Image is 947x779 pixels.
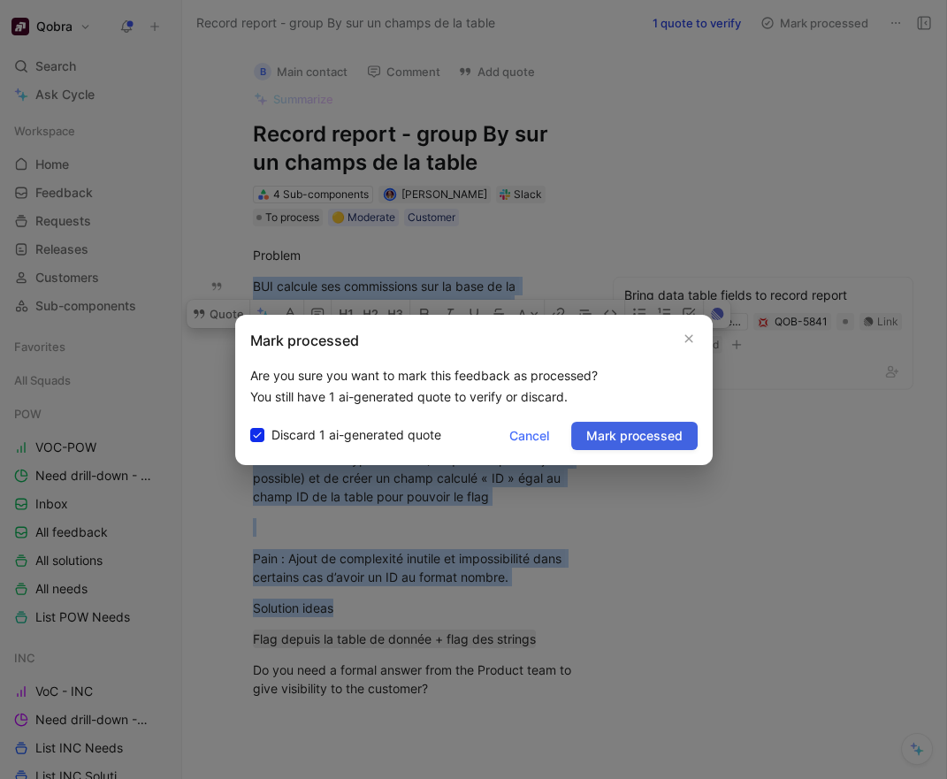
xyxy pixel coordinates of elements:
span: Mark processed [586,425,683,447]
button: Mark processed [571,422,698,450]
h2: Mark processed [250,330,359,351]
p: You still have 1 ai-generated quote to verify or discard. [250,386,698,408]
span: Cancel [509,425,549,447]
p: Are you sure you want to mark this feedback as processed? [250,365,698,386]
span: Discard 1 ai-generated quote [271,424,441,446]
button: Cancel [494,422,564,450]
